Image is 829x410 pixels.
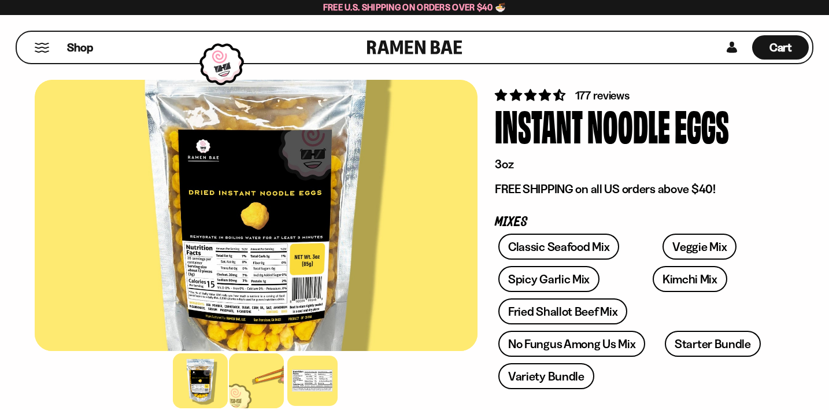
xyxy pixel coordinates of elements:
a: Shop [67,35,93,60]
a: Starter Bundle [665,331,761,357]
span: 177 reviews [575,88,630,102]
div: Instant [495,104,583,147]
a: Veggie Mix [663,234,737,260]
a: Spicy Garlic Mix [498,266,599,292]
span: 4.71 stars [495,88,567,102]
div: Cart [752,32,809,63]
a: Variety Bundle [498,363,594,389]
a: Kimchi Mix [653,266,727,292]
span: Shop [67,40,93,56]
span: Free U.S. Shipping on Orders over $40 🍜 [323,2,506,13]
a: Classic Seafood Mix [498,234,619,260]
button: Mobile Menu Trigger [34,43,50,53]
p: 3oz [495,157,777,172]
p: FREE SHIPPING on all US orders above $40! [495,182,777,197]
p: Mixes [495,217,777,228]
div: Eggs [675,104,729,147]
div: Noodle [587,104,670,147]
a: No Fungus Among Us Mix [498,331,645,357]
a: Fried Shallot Beef Mix [498,298,627,324]
span: Cart [769,40,792,54]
